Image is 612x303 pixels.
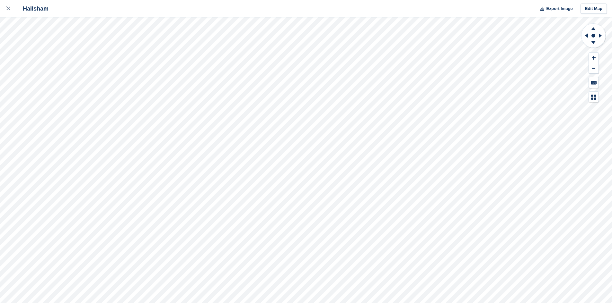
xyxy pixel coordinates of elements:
button: Keyboard Shortcuts [589,77,599,88]
button: Export Image [536,4,573,14]
span: Export Image [546,5,572,12]
button: Zoom In [589,53,599,63]
button: Map Legend [589,92,599,102]
div: Hailsham [17,5,49,13]
a: Edit Map [581,4,607,14]
button: Zoom Out [589,63,599,74]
